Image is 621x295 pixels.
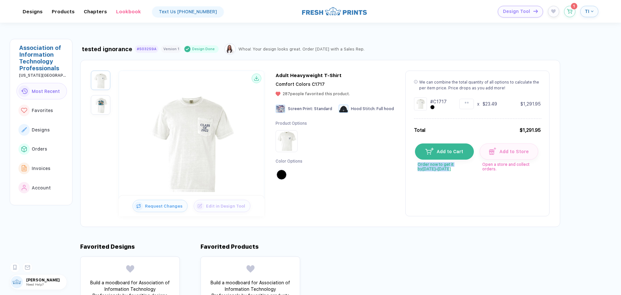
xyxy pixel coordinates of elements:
div: Design Done [192,47,215,51]
img: icon [489,147,496,155]
span: Design Tool [503,9,530,14]
div: We can combine the total quantity of all options to calculate the per item price. Price drops as ... [419,79,541,91]
div: # C1717 [430,98,447,105]
div: DesignsToggle dropdown menu [23,9,43,15]
button: link to iconOrders [16,141,67,158]
button: iconAdd to Cart [415,143,474,160]
div: Whoa! Your design looks great. Order [DATE] with a Sales Rep. [238,47,365,51]
span: Add to Cart [434,149,463,154]
sup: 1 [571,3,577,9]
img: user profile [11,276,23,288]
div: Total [414,127,425,134]
img: Design Group Summary Cell [414,97,427,110]
div: ChaptersToggle dropdown menu chapters [84,9,107,15]
div: ProductsToggle dropdown menu [52,9,75,15]
div: Adult Heavyweight T-Shirt [276,73,342,78]
img: link to icon [22,185,27,191]
span: Invoices [32,166,50,171]
button: link to iconMost Recent [16,83,67,100]
span: Most Recent [32,89,60,94]
span: 287 people favorited this product. [283,92,350,96]
button: link to iconAccount [16,179,67,196]
div: x [477,101,479,107]
img: 1754928498801huxer_nt_front.png [93,72,109,88]
div: Association of Information Technology Professionals [19,44,67,72]
span: Screen Print : [288,107,313,111]
div: Favorited Products [201,243,259,250]
span: Add to Store [496,149,529,154]
button: link to iconDesigns [16,121,67,138]
img: 1754928498801huxer_nt_front.png [140,88,243,192]
span: Orders [32,146,47,152]
span: Open a store and collect orders. [480,160,538,171]
img: link to icon [21,108,27,113]
button: iconAdd to Store [480,143,539,160]
button: link to iconFavorites [16,102,67,119]
img: link to icon [21,88,27,94]
img: Screen Print [276,105,285,113]
div: Lookbook [116,9,141,15]
img: icon [533,9,538,13]
span: Hood Stitch : [351,107,376,111]
span: Account [32,185,51,190]
button: link to iconInvoices [16,160,67,177]
div: Product Options [276,121,307,126]
span: TI [585,8,589,14]
span: 1 [573,4,575,8]
img: icon [134,202,143,210]
div: $1,291.95 [520,101,541,107]
span: Full hood [376,107,394,111]
div: $1,291.95 [519,127,541,134]
div: Arizona State University [19,73,67,78]
div: Version 1 [163,47,179,51]
a: Text Us [PHONE_NUMBER] [152,6,223,17]
span: Order now to get it by [DATE]–[DATE] [415,160,473,171]
img: link to icon [21,146,27,152]
img: link to icon [22,165,27,171]
img: icon [425,148,433,154]
img: 1754928498801hcupq_nt_back.png [93,97,109,113]
div: tested ignorance [82,46,132,52]
button: TI [580,6,598,17]
span: Favorites [32,108,53,113]
span: Designs [32,127,50,132]
img: link to icon [21,127,27,132]
button: Design Toolicon [498,6,543,17]
div: LookbookToggle dropdown menu chapters [116,9,141,15]
span: Need Help? [26,282,44,286]
img: logo [302,6,367,16]
span: Standard [314,107,332,111]
div: Text Us [PHONE_NUMBER] [159,9,217,14]
button: iconRequest Changes [133,200,188,212]
span: Request Changes [143,204,187,209]
div: $23.49 [483,101,497,107]
div: Color Options [276,159,307,164]
img: Sophie.png [225,44,235,54]
span: Comfort Colors C1717 [276,82,325,87]
img: Hood Stitch [339,105,348,113]
span: [PERSON_NAME] [26,278,67,282]
div: Favorited Designs [80,243,135,250]
img: Product Option [277,131,296,151]
div: #503259A [137,47,157,51]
